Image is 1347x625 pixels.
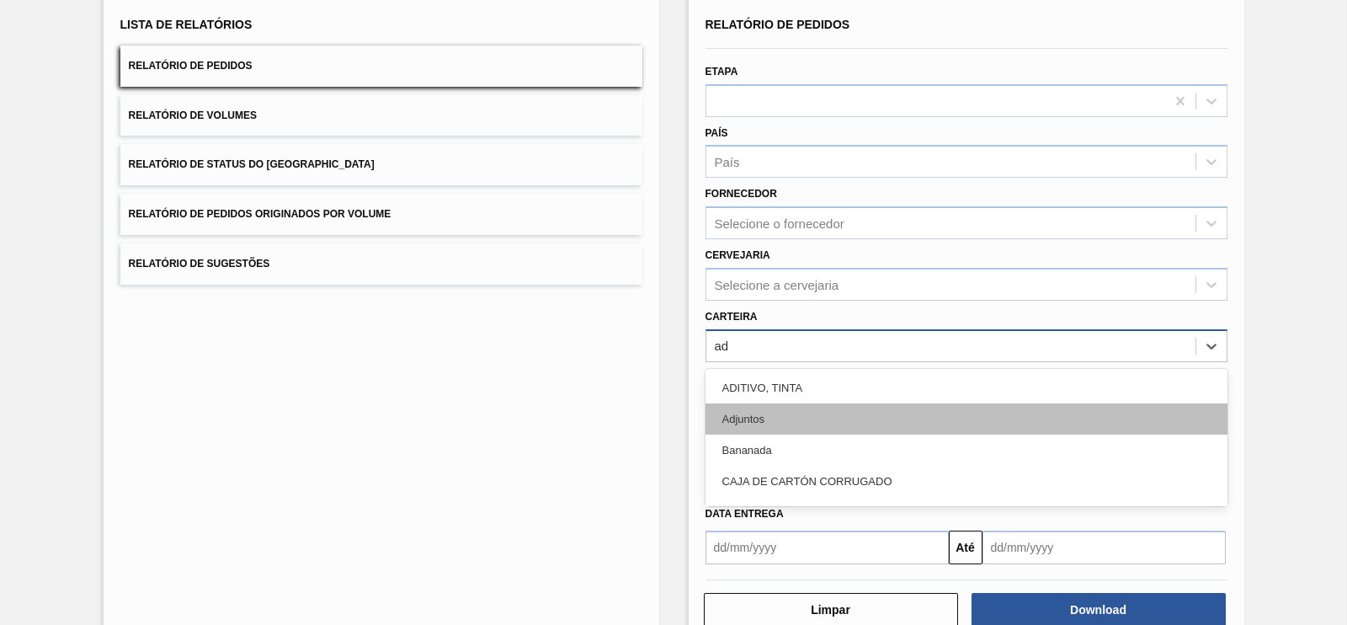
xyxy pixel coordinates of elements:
span: Relatório de Pedidos Originados por Volume [129,208,391,220]
button: Relatório de Volumes [120,95,642,136]
div: Adjuntos [705,403,1227,435]
label: Cervejaria [705,249,770,261]
button: Até [949,531,982,564]
span: Relatório de Pedidos [129,60,253,72]
div: Cartonado [705,497,1227,528]
button: Relatório de Status do [GEOGRAPHIC_DATA] [120,144,642,185]
button: Relatório de Sugestões [120,243,642,285]
div: ADITIVO, TINTA [705,372,1227,403]
label: Fornecedor [705,188,777,200]
div: CAJA DE CARTÓN CORRUGADO [705,466,1227,497]
button: Relatório de Pedidos [120,45,642,87]
span: Relatório de Volumes [129,110,257,121]
input: dd/mm/yyyy [982,531,1226,564]
button: Relatório de Pedidos Originados por Volume [120,194,642,235]
span: Lista de Relatórios [120,18,253,31]
span: Relatório de Status do [GEOGRAPHIC_DATA] [129,158,375,170]
div: Selecione a cervejaria [715,277,839,291]
div: Selecione o fornecedor [715,216,844,231]
div: Bananada [705,435,1227,466]
label: Carteira [705,311,758,323]
span: Relatório de Sugestões [129,258,270,270]
label: País [705,127,728,139]
div: País [715,155,740,169]
span: Data entrega [705,508,784,520]
span: Relatório de Pedidos [705,18,850,31]
label: Etapa [705,66,738,77]
input: dd/mm/yyyy [705,531,949,564]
